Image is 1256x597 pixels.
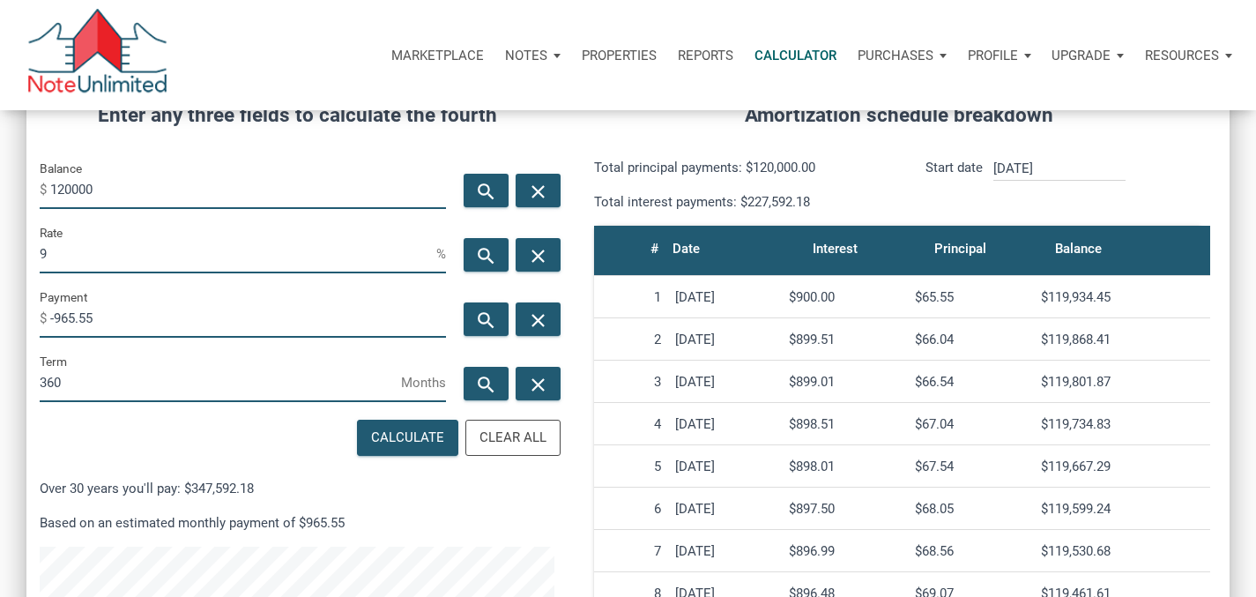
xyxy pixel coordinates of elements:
div: 5 [601,459,661,474]
div: 1 [601,289,661,305]
div: Principal [934,236,986,261]
p: Marketplace [391,48,484,63]
div: Calculate [371,428,444,448]
span: Months [401,369,446,397]
div: $119,801.87 [1041,374,1203,390]
input: Rate [40,234,436,273]
button: Clear All [465,420,561,456]
img: NoteUnlimited [26,9,168,101]
span: $ [40,175,50,204]
div: $899.01 [789,374,901,390]
h4: Amortization schedule breakdown [581,101,1216,131]
div: $66.04 [915,332,1027,347]
button: close [516,367,561,400]
div: 6 [601,501,661,517]
div: $67.54 [915,459,1027,474]
i: close [528,181,549,203]
div: 4 [601,416,661,432]
p: Total interest payments: $227,592.18 [594,191,885,213]
div: Clear All [479,428,546,448]
div: $119,667.29 [1041,459,1203,474]
div: # [650,236,658,261]
span: % [436,240,446,268]
div: $119,934.45 [1041,289,1203,305]
div: $898.01 [789,459,901,474]
i: close [528,374,549,396]
div: [DATE] [675,374,774,390]
p: Profile [968,48,1018,63]
p: Reports [678,48,733,63]
button: Marketplace [381,29,494,82]
i: search [475,245,496,267]
div: $66.54 [915,374,1027,390]
div: [DATE] [675,416,774,432]
button: Upgrade [1041,29,1134,82]
button: search [464,174,509,207]
a: Properties [571,29,667,82]
p: Based on an estimated monthly payment of $965.55 [40,512,554,534]
i: search [475,310,496,332]
label: Rate [40,222,63,243]
button: search [464,238,509,272]
div: $119,599.24 [1041,501,1203,517]
div: $119,868.41 [1041,332,1203,347]
button: Purchases [847,29,957,82]
button: Profile [957,29,1042,82]
i: close [528,310,549,332]
div: [DATE] [675,501,774,517]
button: Notes [494,29,571,82]
p: Upgrade [1052,48,1111,63]
div: 3 [601,374,661,390]
div: $896.99 [789,543,901,559]
div: $65.55 [915,289,1027,305]
div: Balance [1055,236,1102,261]
p: Notes [505,48,547,63]
i: close [528,245,549,267]
button: Reports [667,29,744,82]
div: $68.56 [915,543,1027,559]
div: [DATE] [675,289,774,305]
label: Balance [40,158,82,179]
button: search [464,302,509,336]
div: $67.04 [915,416,1027,432]
div: [DATE] [675,543,774,559]
div: $899.51 [789,332,901,347]
label: Payment [40,287,87,308]
input: Term [40,362,401,402]
div: $898.51 [789,416,901,432]
p: Properties [582,48,657,63]
div: [DATE] [675,459,774,474]
input: Balance [50,169,446,209]
p: Over 30 years you'll pay: $347,592.18 [40,478,554,499]
p: Purchases [858,48,933,63]
div: Interest [813,236,858,261]
h4: Enter any three fields to calculate the fourth [40,101,554,131]
div: Date [673,236,700,261]
div: 7 [601,543,661,559]
div: $897.50 [789,501,901,517]
div: $900.00 [789,289,901,305]
button: Calculate [357,420,458,456]
input: Payment [50,298,446,338]
div: [DATE] [675,332,774,347]
i: search [475,181,496,203]
label: Term [40,351,67,372]
button: search [464,367,509,400]
span: $ [40,304,50,332]
button: close [516,302,561,336]
div: 2 [601,332,661,347]
div: $119,530.68 [1041,543,1203,559]
div: $68.05 [915,501,1027,517]
i: search [475,374,496,396]
p: Resources [1145,48,1219,63]
div: $119,734.83 [1041,416,1203,432]
a: Calculator [744,29,847,82]
p: Calculator [754,48,836,63]
button: Resources [1134,29,1243,82]
button: close [516,238,561,272]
